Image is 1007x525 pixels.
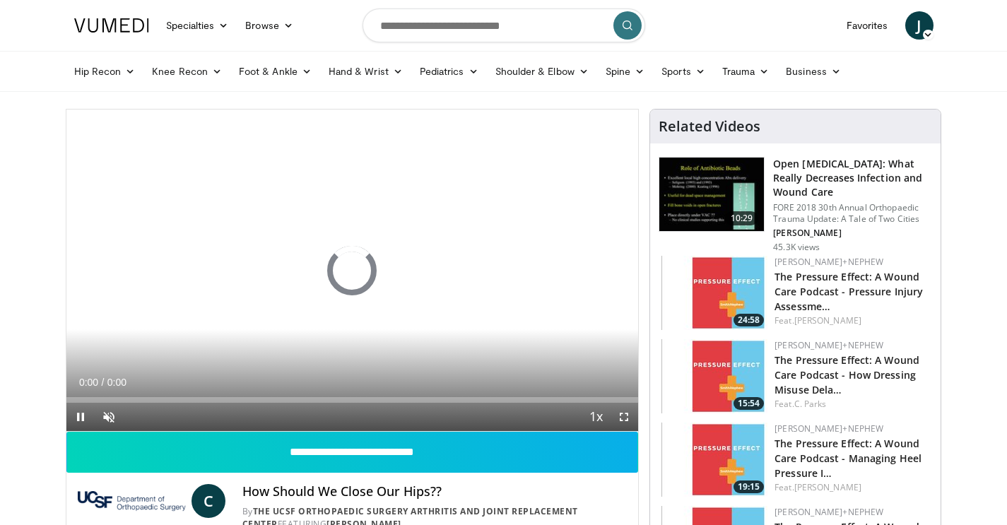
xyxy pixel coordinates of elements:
p: FORE 2018 30th Annual Orthopaedic Trauma Update: A Tale of Two Cities [773,202,932,225]
a: [PERSON_NAME] [794,314,861,326]
button: Playback Rate [582,403,610,431]
p: [PERSON_NAME] [773,228,932,239]
p: 45.3K views [773,242,820,253]
a: [PERSON_NAME]+Nephew [775,339,883,351]
a: [PERSON_NAME]+Nephew [775,506,883,518]
a: Specialties [158,11,237,40]
video-js: Video Player [66,110,639,432]
div: Feat. [775,314,929,327]
a: Business [777,57,849,85]
span: 0:00 [79,377,98,388]
a: C. Parks [794,398,827,410]
span: 10:29 [725,211,759,225]
button: Pause [66,403,95,431]
a: J [905,11,934,40]
a: Pediatrics [411,57,487,85]
a: The Pressure Effect: A Wound Care Podcast - Managing Heel Pressure I… [775,437,921,480]
a: The Pressure Effect: A Wound Care Podcast - Pressure Injury Assessme… [775,270,923,313]
span: 24:58 [734,314,764,326]
a: 10:29 Open [MEDICAL_DATA]: What Really Decreases Infection and Wound Care FORE 2018 30th Annual O... [659,157,932,253]
a: [PERSON_NAME]+Nephew [775,256,883,268]
a: 24:58 [661,256,767,330]
a: Hand & Wrist [320,57,411,85]
a: Foot & Ankle [230,57,320,85]
div: Feat. [775,481,929,494]
span: 19:15 [734,480,764,493]
a: Sports [653,57,714,85]
input: Search topics, interventions [363,8,645,42]
a: Browse [237,11,302,40]
a: Shoulder & Elbow [487,57,597,85]
h4: Related Videos [659,118,760,135]
span: 15:54 [734,397,764,410]
a: 19:15 [661,423,767,497]
div: Progress Bar [66,397,639,403]
a: 15:54 [661,339,767,413]
button: Unmute [95,403,123,431]
span: 0:00 [107,377,126,388]
a: [PERSON_NAME]+Nephew [775,423,883,435]
h3: Open [MEDICAL_DATA]: What Really Decreases Infection and Wound Care [773,157,932,199]
a: [PERSON_NAME] [794,481,861,493]
button: Fullscreen [610,403,638,431]
img: 60a7b2e5-50df-40c4-868a-521487974819.150x105_q85_crop-smart_upscale.jpg [661,423,767,497]
a: Trauma [714,57,778,85]
img: ded7be61-cdd8-40fc-98a3-de551fea390e.150x105_q85_crop-smart_upscale.jpg [659,158,764,231]
img: 2a658e12-bd38-46e9-9f21-8239cc81ed40.150x105_q85_crop-smart_upscale.jpg [661,256,767,330]
a: Favorites [838,11,897,40]
div: Feat. [775,398,929,411]
img: The UCSF Orthopaedic Surgery Arthritis and Joint Replacement Center [78,484,186,518]
a: The Pressure Effect: A Wound Care Podcast - How Dressing Misuse Dela… [775,353,919,396]
a: Knee Recon [143,57,230,85]
a: C [192,484,225,518]
span: / [102,377,105,388]
a: Hip Recon [66,57,144,85]
h4: How Should We Close Our Hips?? [242,484,627,500]
img: 61e02083-5525-4adc-9284-c4ef5d0bd3c4.150x105_q85_crop-smart_upscale.jpg [661,339,767,413]
a: Spine [597,57,653,85]
img: VuMedi Logo [74,18,149,33]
